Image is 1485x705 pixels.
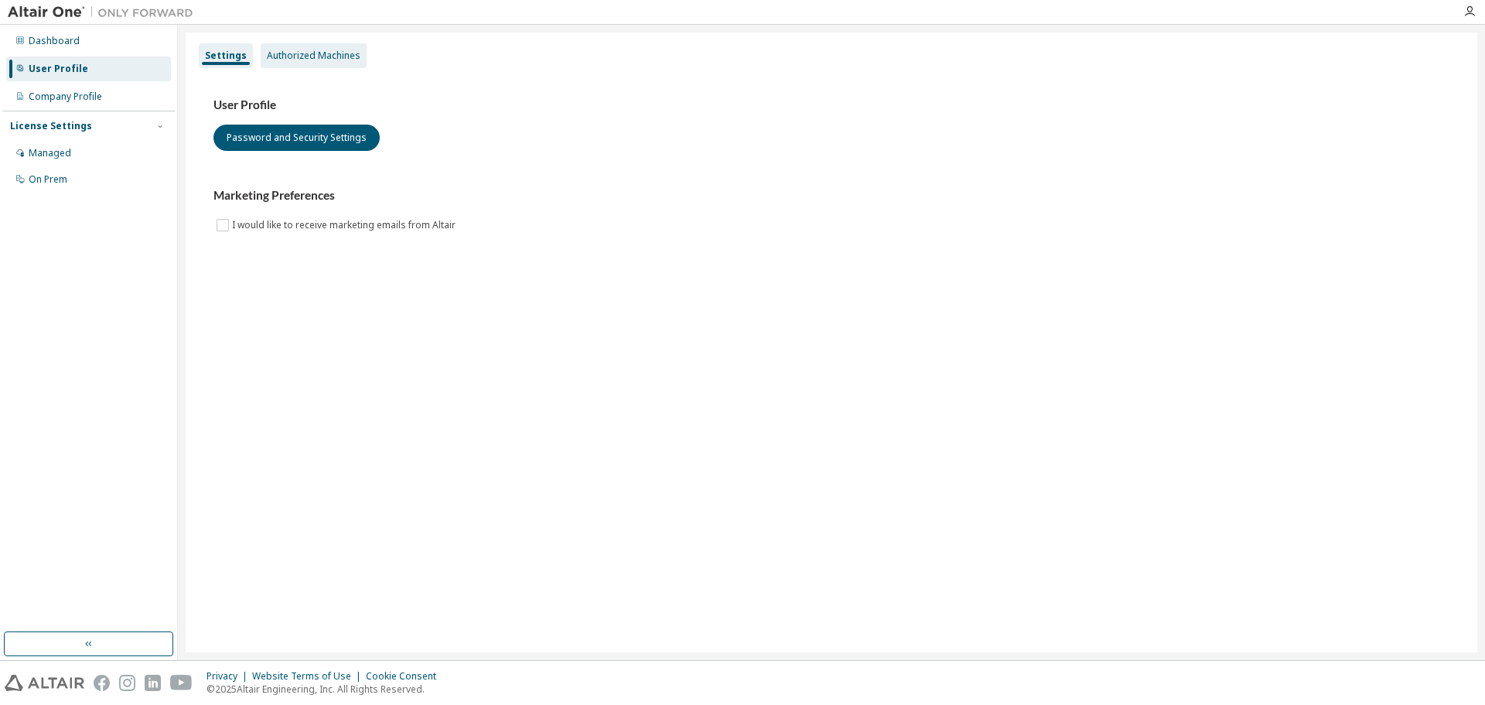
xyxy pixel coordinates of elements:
div: User Profile [29,63,88,75]
div: Authorized Machines [267,50,360,62]
div: On Prem [29,173,67,186]
div: Dashboard [29,35,80,47]
img: facebook.svg [94,675,110,691]
button: Password and Security Settings [213,125,380,151]
p: © 2025 Altair Engineering, Inc. All Rights Reserved. [207,683,445,696]
img: instagram.svg [119,675,135,691]
h3: Marketing Preferences [213,188,1449,204]
div: Managed [29,147,71,159]
img: linkedin.svg [145,675,161,691]
div: Website Terms of Use [252,670,366,683]
h3: User Profile [213,98,1449,113]
img: altair_logo.svg [5,675,84,691]
div: Cookie Consent [366,670,445,683]
img: Altair One [8,5,201,20]
div: Privacy [207,670,252,683]
img: youtube.svg [170,675,193,691]
div: Settings [205,50,247,62]
div: Company Profile [29,91,102,103]
label: I would like to receive marketing emails from Altair [232,216,459,234]
div: License Settings [10,120,92,132]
